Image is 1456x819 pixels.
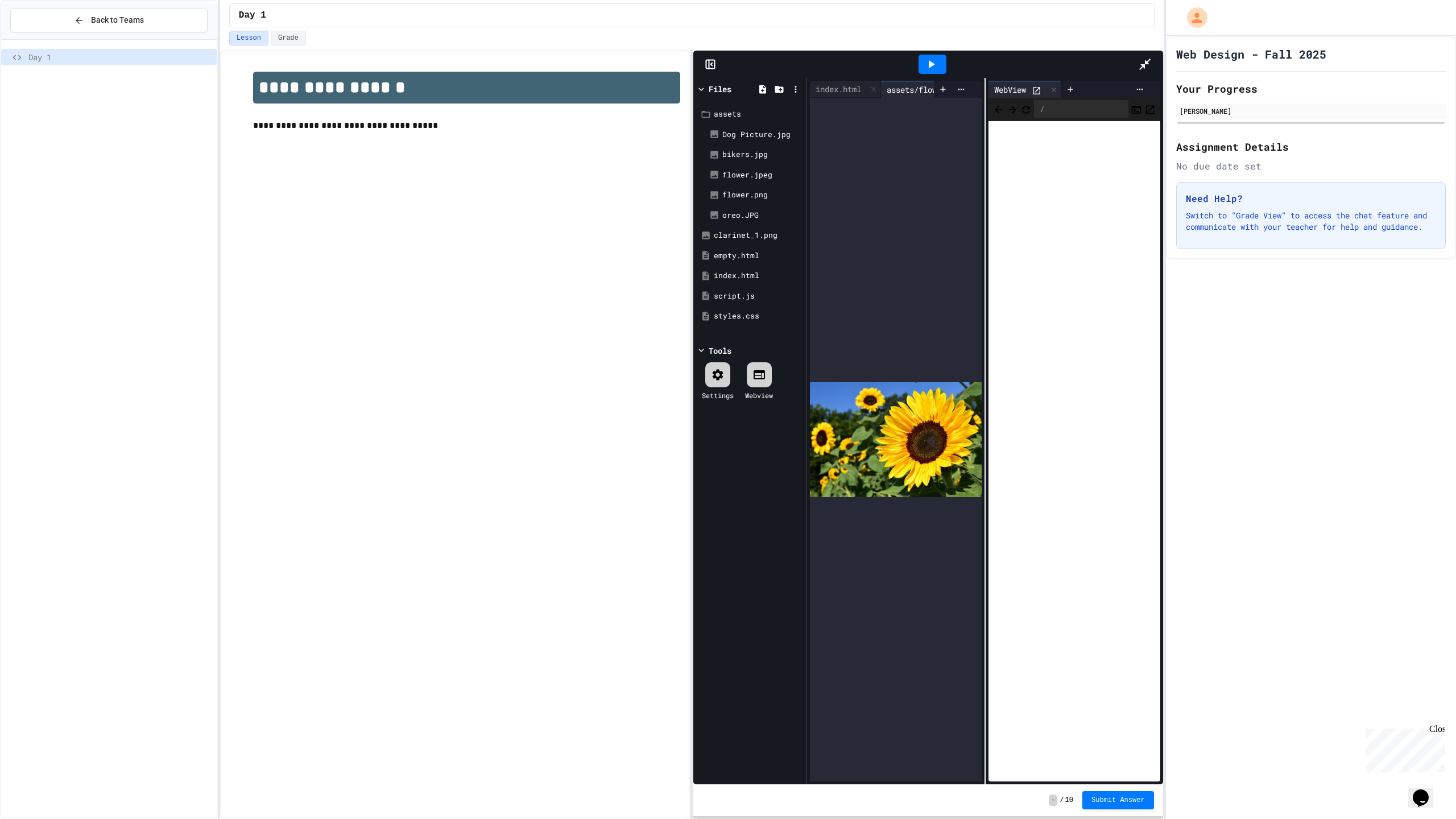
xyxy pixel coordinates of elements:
h1: Web Design - Fall 2025 [1176,46,1326,62]
div: styles.css [714,311,803,322]
div: [PERSON_NAME] [1180,106,1442,116]
div: Chat with us now!Close [5,5,78,72]
span: - [1049,795,1057,806]
span: 10 [1065,796,1073,805]
span: Back to Teams [91,14,144,26]
div: Webview [745,390,773,400]
div: assets/flower.jpeg [881,84,974,96]
div: flower.jpeg [722,169,803,181]
p: Switch to "Grade View" to access the chat feature and communicate with your teacher for help and ... [1186,210,1436,233]
button: Open in new tab [1144,102,1156,116]
div: script.js [714,291,803,302]
button: Submit Answer [1082,791,1154,809]
div: clarinet_1.png [714,230,803,241]
button: Lesson [229,31,268,45]
div: Files [709,83,731,95]
button: Grade [271,31,306,45]
div: empty.html [714,250,803,262]
h2: Assignment Details [1176,139,1446,155]
div: index.html [810,81,881,98]
iframe: chat widget [1362,724,1445,772]
iframe: Web Preview [988,121,1160,782]
iframe: chat widget [1408,773,1445,808]
button: Back to Teams [10,8,208,32]
button: Console [1131,102,1142,116]
span: Day 1 [28,51,212,63]
div: assets/flower.jpeg [881,81,988,98]
div: flower.png [722,189,803,201]
div: / [1034,100,1128,118]
div: WebView [988,81,1061,98]
div: bikers.jpg [722,149,803,160]
img: Z [810,382,982,497]
h2: Your Progress [1176,81,1446,97]
span: Back [993,102,1004,116]
h3: Need Help? [1186,192,1436,205]
span: / [1060,796,1064,805]
span: Submit Answer [1091,796,1145,805]
div: oreo.JPG [722,210,803,221]
button: Refresh [1020,102,1032,116]
div: index.html [810,83,867,95]
div: assets [714,109,803,120]
div: Dog Picture.jpg [722,129,803,140]
div: No due date set [1176,159,1446,173]
div: Tools [709,345,731,357]
div: My Account [1175,5,1210,31]
div: index.html [714,270,803,282]
div: WebView [988,84,1032,96]
span: Forward [1007,102,1018,116]
span: Day 1 [239,9,266,22]
div: Settings [702,390,734,400]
